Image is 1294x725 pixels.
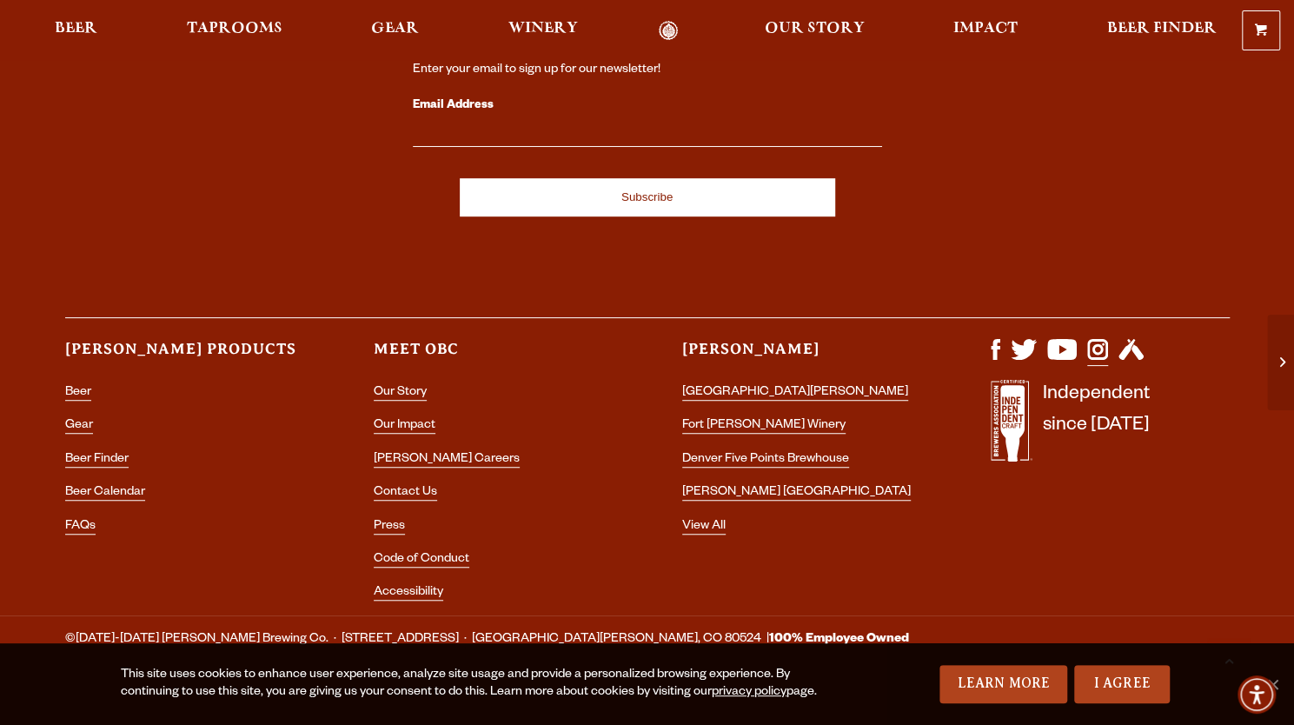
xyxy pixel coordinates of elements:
a: Taprooms [176,21,294,41]
span: Taprooms [187,22,282,36]
span: Beer [55,22,97,36]
a: Impact [942,21,1029,41]
a: Gear [360,21,430,41]
a: Press [374,520,405,535]
a: I Agree [1074,665,1170,703]
a: Beer Finder [1096,21,1228,41]
input: Subscribe [460,178,835,216]
a: privacy policy [712,686,786,700]
h3: Meet OBC [374,339,613,375]
a: Beer Calendar [65,486,145,501]
span: Impact [953,22,1018,36]
span: ©[DATE]-[DATE] [PERSON_NAME] Brewing Co. · [STREET_ADDRESS] · [GEOGRAPHIC_DATA][PERSON_NAME], CO ... [65,629,909,651]
a: Gear [65,419,93,434]
a: [PERSON_NAME] [GEOGRAPHIC_DATA] [682,486,911,501]
a: [PERSON_NAME] Careers [374,453,520,468]
span: Winery [508,22,578,36]
span: Gear [371,22,419,36]
a: [GEOGRAPHIC_DATA][PERSON_NAME] [682,386,908,401]
strong: 100% Employee Owned [769,633,909,647]
a: Code of Conduct [374,553,469,568]
a: Our Impact [374,419,435,434]
a: Winery [497,21,589,41]
a: Denver Five Points Brewhouse [682,453,849,468]
span: Beer Finder [1107,22,1217,36]
a: Beer [43,21,109,41]
span: Our Story [765,22,865,36]
label: Email Address [413,95,882,117]
a: Learn More [939,665,1067,703]
a: Visit us on Untappd [1118,351,1144,365]
a: Contact Us [374,486,437,501]
a: Visit us on X (formerly Twitter) [1011,351,1037,365]
a: Scroll to top [1207,638,1251,682]
a: Beer [65,386,91,401]
a: Beer Finder [65,453,129,468]
a: Accessibility [374,586,443,601]
p: Independent since [DATE] [1043,380,1150,471]
a: View All [682,520,726,535]
a: Our Story [374,386,427,401]
h3: [PERSON_NAME] [682,339,921,375]
a: Visit us on Instagram [1087,351,1108,366]
div: Enter your email to sign up for our newsletter! [413,62,882,79]
div: Accessibility Menu [1238,675,1276,714]
a: Our Story [753,21,876,41]
a: Visit us on Facebook [991,351,1000,365]
a: Odell Home [635,21,700,41]
div: This site uses cookies to enhance user experience, analyze site usage and provide a personalized ... [121,667,845,702]
a: Visit us on YouTube [1047,351,1077,365]
a: Fort [PERSON_NAME] Winery [682,419,846,434]
h3: [PERSON_NAME] Products [65,339,304,375]
a: FAQs [65,520,96,535]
